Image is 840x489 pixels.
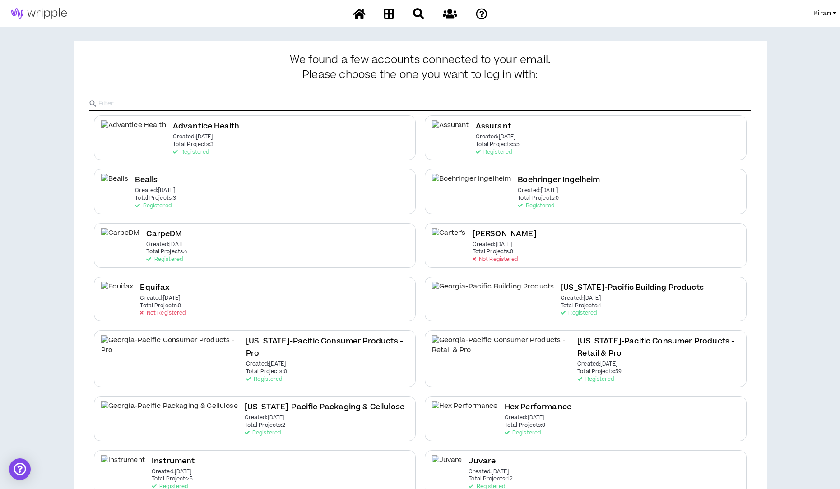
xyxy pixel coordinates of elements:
h2: Juvare [469,455,496,467]
p: Total Projects: 2 [245,422,286,429]
h2: [US_STATE]-Pacific Consumer Products - Retail & Pro [577,335,739,360]
h2: Bealls [135,174,158,186]
h2: [US_STATE]-Pacific Building Products [561,282,704,294]
p: Created: [DATE] [577,361,617,367]
p: Created: [DATE] [135,187,175,194]
h2: [US_STATE]-Pacific Packaging & Cellulose [245,401,404,413]
p: Total Projects: 0 [246,369,287,375]
p: Created: [DATE] [140,295,180,302]
p: Total Projects: 4 [146,249,187,255]
img: Advantice Health [101,120,166,141]
img: Georgia-Pacific Building Products [432,282,554,302]
p: Created: [DATE] [152,469,192,475]
p: Total Projects: 3 [135,195,176,201]
p: Total Projects: 12 [469,476,513,482]
p: Registered [246,376,282,383]
p: Total Projects: 0 [140,303,181,309]
p: Created: [DATE] [505,415,545,421]
h2: Equifax [140,282,169,294]
p: Created: [DATE] [473,242,513,248]
p: Created: [DATE] [469,469,509,475]
img: CarpeDM [101,228,140,248]
h2: Hex Performance [505,401,571,413]
p: Created: [DATE] [246,361,286,367]
img: Boehringer Ingelheim [432,174,511,194]
h2: Instrument [152,455,195,467]
p: Registered [135,203,171,209]
p: Not Registered [140,310,186,316]
h2: CarpeDM [146,228,182,240]
span: Kiran [813,9,831,18]
span: Please choose the one you want to log in with: [302,69,538,82]
p: Created: [DATE] [561,295,601,302]
p: Created: [DATE] [245,415,285,421]
p: Total Projects: 3 [173,142,214,148]
img: Georgia-Pacific Packaging & Cellulose [101,401,238,421]
p: Registered [146,256,182,263]
p: Created: [DATE] [518,187,558,194]
div: Open Intercom Messenger [9,458,31,480]
p: Total Projects: 0 [473,249,514,255]
p: Registered [476,149,512,155]
img: Juvare [432,455,462,475]
p: Total Projects: 5 [152,476,193,482]
img: Assurant [432,120,469,141]
img: Bealls [101,174,129,194]
img: Georgia-Pacific Consumer Products - Pro [101,335,240,356]
img: Hex Performance [432,401,498,421]
p: Registered [505,430,541,436]
img: Equifax [101,282,134,302]
p: Not Registered [473,256,518,263]
p: Registered [561,310,597,316]
p: Total Projects: 55 [476,142,520,148]
p: Created: [DATE] [476,134,516,140]
p: Total Projects: 1 [561,303,602,309]
h2: Advantice Health [173,120,240,133]
p: Total Projects: 0 [518,195,559,201]
img: Instrument [101,455,145,475]
p: Total Projects: 0 [505,422,546,429]
h2: [PERSON_NAME] [473,228,536,240]
img: Carter's [432,228,466,248]
h2: Boehringer Ingelheim [518,174,600,186]
p: Registered [173,149,209,155]
p: Total Projects: 59 [577,369,622,375]
input: Filter.. [98,97,751,110]
h2: Assurant [476,120,511,133]
h2: [US_STATE]-Pacific Consumer Products - Pro [246,335,408,360]
p: Registered [518,203,554,209]
h3: We found a few accounts connected to your email. [89,54,751,81]
p: Registered [245,430,281,436]
p: Created: [DATE] [146,242,186,248]
img: Georgia-Pacific Consumer Products - Retail & Pro [432,335,571,356]
p: Created: [DATE] [173,134,213,140]
p: Registered [577,376,613,383]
